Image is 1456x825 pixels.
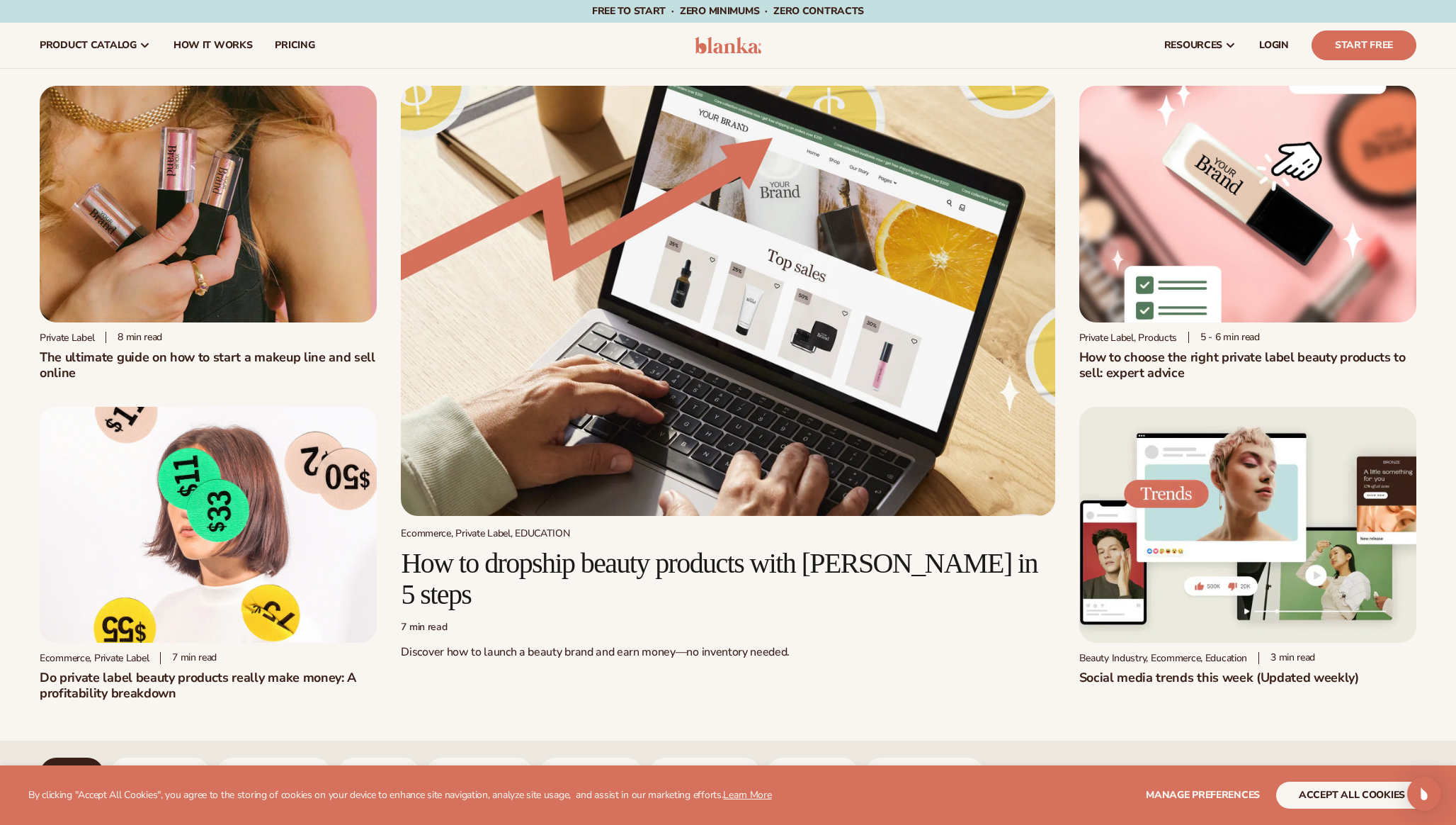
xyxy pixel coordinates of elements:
a: branding [110,758,210,792]
a: case studies [216,758,332,792]
a: Private Label Beauty Products Click Private Label, Products 5 - 6 min readHow to choose the right... [1079,86,1416,381]
span: pricing [275,40,314,51]
h1: The ultimate guide on how to start a makeup line and sell online [40,349,377,381]
span: resources [1164,40,1222,51]
div: 8 min read [106,332,162,344]
img: Social media trends this week (Updated weekly) [1079,407,1416,644]
p: Discover how to launch a beauty brand and earn money—no inventory needed. [401,645,1054,660]
div: 3 / 9 [216,758,332,792]
span: product catalog [40,40,137,51]
a: logo design [649,758,761,792]
a: Education [539,758,643,792]
h2: Social media trends this week (Updated weekly) [1079,670,1416,685]
div: 8 / 9 [766,758,859,792]
div: Beauty Industry, Ecommerce, Education [1079,652,1248,664]
img: Private Label Beauty Products Click [1079,86,1416,322]
img: logo [695,37,762,54]
span: How It Works [174,40,253,51]
div: Private label [40,332,94,344]
div: 5 / 9 [426,758,533,792]
a: Social media trends this week (Updated weekly) Beauty Industry, Ecommerce, Education 3 min readSo... [1079,407,1416,686]
a: Start Free [1312,30,1416,60]
a: product catalog [28,23,162,68]
a: All [40,758,104,792]
a: Profitability of private label company Ecommerce, Private Label 7 min readDo private label beauty... [40,407,377,702]
a: Growing money with ecommerce Ecommerce, Private Label, EDUCATION How to dropship beauty products ... [401,86,1054,670]
span: Free to start · ZERO minimums · ZERO contracts [592,4,864,18]
div: 7 / 9 [649,758,761,792]
a: Private Label [865,758,985,792]
div: Ecommerce, Private Label [40,652,149,664]
button: Manage preferences [1146,782,1260,809]
a: design [337,758,420,792]
a: pricing [263,23,326,68]
p: By clicking "Accept All Cookies", you agree to the storing of cookies on your device to enhance s... [28,790,772,802]
div: Ecommerce, Private Label, EDUCATION [401,527,1054,539]
div: 7 min read [401,622,1054,634]
div: 1 / 9 [40,758,104,792]
a: resources [1153,23,1248,68]
div: 9 / 9 [865,758,985,792]
span: Manage preferences [1146,788,1260,802]
img: Profitability of private label company [40,407,377,644]
div: 7 min read [160,652,217,664]
h2: How to dropship beauty products with [PERSON_NAME] in 5 steps [401,548,1054,610]
div: 6 / 9 [539,758,643,792]
h2: Do private label beauty products really make money: A profitability breakdown [40,670,377,701]
div: 4 / 9 [337,758,420,792]
img: Person holding branded make up with a solid pink background [40,86,377,322]
button: accept all cookies [1276,782,1428,809]
div: Private Label, Products [1079,332,1178,344]
a: printing [766,758,859,792]
img: Growing money with ecommerce [401,86,1054,516]
a: How It Works [162,23,264,68]
a: ecommerce [426,758,533,792]
a: LOGIN [1248,23,1300,68]
span: LOGIN [1259,40,1289,51]
div: Open Intercom Messenger [1407,777,1441,811]
a: Learn More [723,788,771,802]
div: 2 / 9 [110,758,210,792]
div: 5 - 6 min read [1188,332,1260,344]
div: 3 min read [1258,652,1315,664]
a: Person holding branded make up with a solid pink background Private label 8 min readThe ultimate ... [40,86,377,381]
h2: How to choose the right private label beauty products to sell: expert advice [1079,349,1416,381]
